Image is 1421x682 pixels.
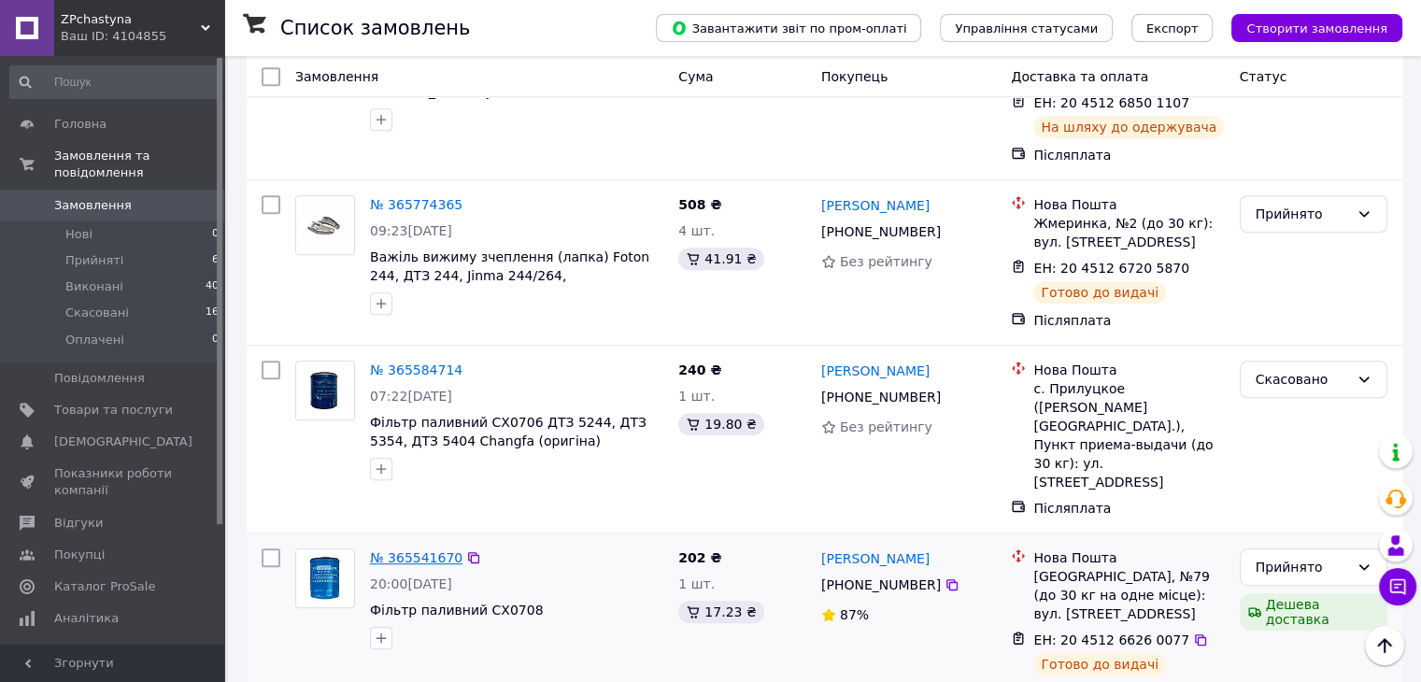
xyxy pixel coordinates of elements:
[678,223,715,238] span: 4 шт.
[54,402,173,419] span: Товари та послуги
[296,549,354,607] img: Фото товару
[678,389,715,404] span: 1 шт.
[678,601,763,623] div: 17.23 ₴
[840,419,932,434] span: Без рейтингу
[678,413,763,435] div: 19.80 ₴
[1240,593,1387,631] div: Дешева доставка
[1011,69,1148,84] span: Доставка та оплата
[54,465,173,499] span: Показники роботи компанії
[1033,567,1224,623] div: [GEOGRAPHIC_DATA], №79 (до 30 кг на одне місце): вул. [STREET_ADDRESS]
[678,197,721,212] span: 508 ₴
[1033,632,1189,647] span: ЕН: 20 4512 6626 0077
[54,515,103,532] span: Відгуки
[656,14,921,42] button: Завантажити звіт по пром-оплаті
[54,433,192,450] span: [DEMOGRAPHIC_DATA]
[65,332,124,348] span: Оплачені
[1213,20,1402,35] a: Створити замовлення
[370,415,647,448] a: Фільтр паливний CX0706 ДТЗ 5244, ДТЗ 5354, ДТЗ 5404 Changfa (оригіна)
[370,576,452,591] span: 20:00[DATE]
[295,195,355,255] a: Фото товару
[370,603,543,618] a: Фільтр паливний CX0708
[1131,14,1214,42] button: Експорт
[678,576,715,591] span: 1 шт.
[817,219,945,245] div: [PHONE_NUMBER]
[1033,361,1224,379] div: Нова Пошта
[370,223,452,238] span: 09:23[DATE]
[678,69,713,84] span: Cума
[1033,146,1224,164] div: Післяплата
[678,550,721,565] span: 202 ₴
[1033,281,1166,304] div: Готово до видачі
[54,547,105,563] span: Покупці
[955,21,1098,36] span: Управління статусами
[280,17,470,39] h1: Список замовлень
[296,196,354,254] img: Фото товару
[940,14,1113,42] button: Управління статусами
[61,28,224,45] div: Ваш ID: 4104855
[1033,653,1166,675] div: Готово до видачі
[65,252,123,269] span: Прийняті
[821,549,930,568] a: [PERSON_NAME]
[295,548,355,608] a: Фото товару
[370,362,462,377] a: № 365584714
[1379,568,1416,605] button: Чат з покупцем
[1033,379,1224,491] div: с. Прилуцкое ([PERSON_NAME][GEOGRAPHIC_DATA].), Пункт приема-выдачи (до 30 кг): ул. [STREET_ADDRESS]
[821,196,930,215] a: [PERSON_NAME]
[678,248,763,270] div: 41.91 ₴
[1256,204,1349,224] div: Прийнято
[296,362,354,419] img: Фото товару
[817,384,945,410] div: [PHONE_NUMBER]
[840,254,932,269] span: Без рейтингу
[54,148,224,181] span: Замовлення та повідомлення
[54,370,145,387] span: Повідомлення
[54,610,119,627] span: Аналітика
[1146,21,1199,36] span: Експорт
[1033,499,1224,518] div: Післяплата
[1246,21,1387,36] span: Створити замовлення
[678,362,721,377] span: 240 ₴
[1256,557,1349,577] div: Прийнято
[212,252,219,269] span: 6
[65,278,123,295] span: Виконані
[1033,548,1224,567] div: Нова Пошта
[1033,311,1224,330] div: Післяплата
[1033,116,1224,138] div: На шляху до одержувача
[1033,195,1224,214] div: Нова Пошта
[212,226,219,243] span: 0
[1240,69,1287,84] span: Статус
[821,362,930,380] a: [PERSON_NAME]
[54,642,173,675] span: Управління сайтом
[9,65,220,99] input: Пошук
[840,607,869,622] span: 87%
[65,226,92,243] span: Нові
[1231,14,1402,42] button: Створити замовлення
[54,197,132,214] span: Замовлення
[671,20,906,36] span: Завантажити звіт по пром-оплаті
[1365,626,1404,665] button: Наверх
[1033,95,1189,110] span: ЕН: 20 4512 6850 1107
[370,550,462,565] a: № 365541670
[54,116,107,133] span: Головна
[370,249,649,302] a: Важіль вижиму зчеплення (лапка) Foton 244, ДТЗ 244, Jinma 244/264, [GEOGRAPHIC_DATA]
[206,305,219,321] span: 16
[370,389,452,404] span: 07:22[DATE]
[1033,261,1189,276] span: ЕН: 20 4512 6720 5870
[295,361,355,420] a: Фото товару
[206,278,219,295] span: 40
[817,572,945,598] div: [PHONE_NUMBER]
[821,69,888,84] span: Покупець
[1033,214,1224,251] div: Жмеринка, №2 (до 30 кг): вул. [STREET_ADDRESS]
[65,305,129,321] span: Скасовані
[370,197,462,212] a: № 365774365
[295,69,378,84] span: Замовлення
[212,332,219,348] span: 0
[54,578,155,595] span: Каталог ProSale
[1256,369,1349,390] div: Скасовано
[61,11,201,28] span: ZPchastyna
